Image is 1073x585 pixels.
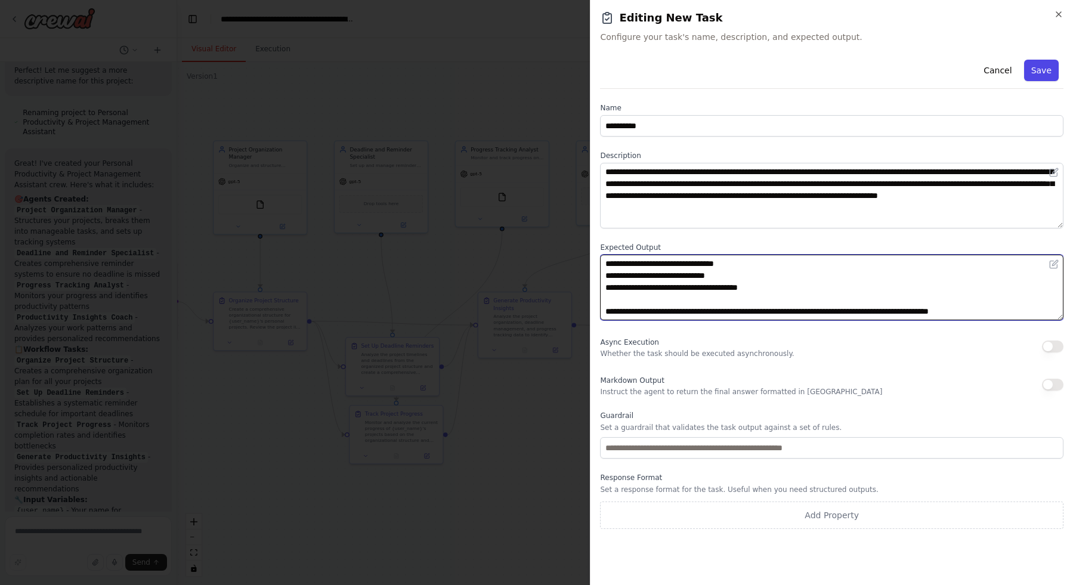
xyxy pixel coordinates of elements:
[600,376,664,385] span: Markdown Output
[600,349,794,358] p: Whether the task should be executed asynchronously.
[600,473,1063,482] label: Response Format
[600,151,1063,160] label: Description
[600,31,1063,43] span: Configure your task's name, description, and expected output.
[976,60,1019,81] button: Cancel
[600,10,1063,26] h2: Editing New Task
[600,485,1063,494] p: Set a response format for the task. Useful when you need structured outputs.
[600,243,1063,252] label: Expected Output
[1047,165,1061,179] button: Open in editor
[600,338,658,346] span: Async Execution
[600,103,1063,113] label: Name
[1047,257,1061,271] button: Open in editor
[600,502,1063,529] button: Add Property
[1024,60,1059,81] button: Save
[600,411,1063,420] label: Guardrail
[600,423,1063,432] p: Set a guardrail that validates the task output against a set of rules.
[600,387,882,397] p: Instruct the agent to return the final answer formatted in [GEOGRAPHIC_DATA]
